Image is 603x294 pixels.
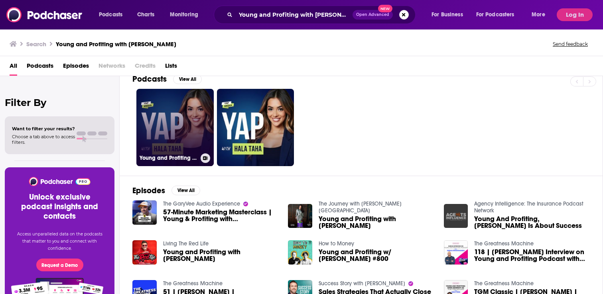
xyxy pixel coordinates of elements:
[163,249,279,262] a: Young and Profiting with Hala Taha
[137,9,154,20] span: Charts
[474,216,590,229] span: Young And Profiting, [PERSON_NAME] Is About Success
[14,231,105,252] p: Access unparalleled data on the podcasts that matter to you and connect with confidence.
[140,155,197,161] h3: Young and Profiting with [PERSON_NAME] (Entrepreneurship, Sales, Marketing)
[236,8,353,21] input: Search podcasts, credits, & more...
[12,126,75,131] span: Want to filter your results?
[5,97,114,108] h2: Filter By
[132,8,159,21] a: Charts
[319,240,354,247] a: How to Money
[163,200,240,207] a: The GaryVee Audio Experience
[173,74,202,84] button: View All
[26,40,46,48] h3: Search
[288,204,312,228] img: Young and Profiting with Hala Taha
[550,41,590,47] button: Send feedback
[319,216,434,229] span: Young and Profiting with [PERSON_NAME]
[319,249,434,262] span: Young and Profiting w/ [PERSON_NAME] #800
[132,240,157,265] img: Young and Profiting with Hala Taha
[63,59,89,76] a: Episodes
[56,40,176,48] h3: Young and Profiting with [PERSON_NAME]
[99,59,125,76] span: Networks
[426,8,473,21] button: open menu
[14,192,105,221] h3: Unlock exclusive podcast insights and contacts
[474,280,534,287] a: The Greatness Machine
[557,8,593,21] button: Log In
[132,186,200,196] a: EpisodesView All
[353,10,393,20] button: Open AdvancedNew
[476,9,514,20] span: For Podcasters
[444,240,468,265] img: 118 | Darius Interview on Young and Profiting Podcast with Hala Taha
[132,74,167,84] h2: Podcasts
[221,6,423,24] div: Search podcasts, credits, & more...
[378,5,392,12] span: New
[93,8,133,21] button: open menu
[12,134,75,145] span: Choose a tab above to access filters.
[36,259,83,271] button: Request a Demo
[432,9,463,20] span: For Business
[10,59,17,76] a: All
[356,13,389,17] span: Open Advanced
[135,59,156,76] span: Credits
[319,200,402,214] a: The Journey with Jordan Paris
[165,59,177,76] a: Lists
[27,59,53,76] a: Podcasts
[28,177,91,186] img: Podchaser - Follow, Share and Rate Podcasts
[474,200,583,214] a: Agency Intelligence: The Insurance Podcast Network
[474,249,590,262] span: 118 | [PERSON_NAME] Interview on Young and Profiting Podcast with [PERSON_NAME]
[319,216,434,229] a: Young and Profiting with Hala Taha
[474,216,590,229] a: Young And Profiting, Hala Taha Is About Success
[526,8,555,21] button: open menu
[471,8,526,21] button: open menu
[163,280,223,287] a: The Greatness Machine
[6,7,83,22] img: Podchaser - Follow, Share and Rate Podcasts
[319,249,434,262] a: Young and Profiting w/ Hala Taha #800
[170,9,198,20] span: Monitoring
[474,240,534,247] a: The Greatness Machine
[132,186,165,196] h2: Episodes
[532,9,545,20] span: More
[171,186,200,195] button: View All
[319,280,405,287] a: Success Story with Scott D. Clary
[132,200,157,225] img: 57-Minute Marketing Masterclass | Young & Profiting with Hala Taha
[163,209,279,222] span: 57-Minute Marketing Masterclass | Young & Profiting with [PERSON_NAME]
[163,209,279,222] a: 57-Minute Marketing Masterclass | Young & Profiting with Hala Taha
[444,204,468,228] img: Young And Profiting, Hala Taha Is About Success
[99,9,122,20] span: Podcasts
[164,8,209,21] button: open menu
[132,74,202,84] a: PodcastsView All
[163,240,209,247] a: Living The Red Life
[474,249,590,262] a: 118 | Darius Interview on Young and Profiting Podcast with Hala Taha
[288,240,312,265] img: Young and Profiting w/ Hala Taha #800
[136,89,214,166] a: Young and Profiting with [PERSON_NAME] (Entrepreneurship, Sales, Marketing)
[163,249,279,262] span: Young and Profiting with [PERSON_NAME]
